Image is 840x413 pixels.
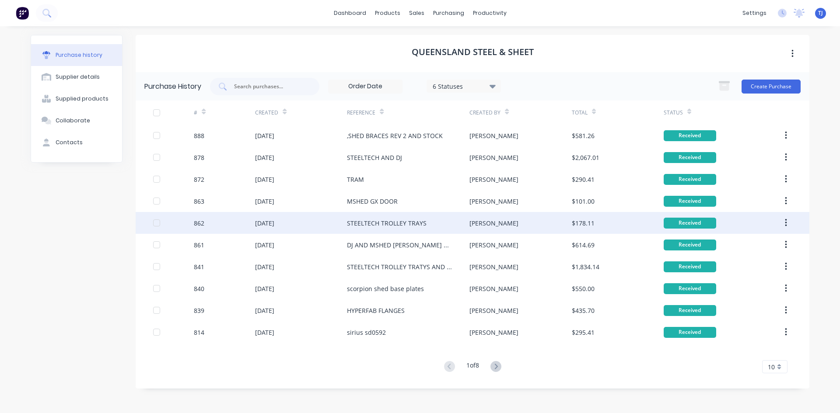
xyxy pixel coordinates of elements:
div: 872 [194,175,204,184]
h1: QUEENSLAND STEEL & SHEET [412,47,534,57]
div: Purchase history [56,51,102,59]
div: [PERSON_NAME] [469,240,518,250]
div: Received [664,239,716,250]
div: Received [664,196,716,207]
button: Supplier details [31,66,122,88]
div: [PERSON_NAME] [469,284,518,293]
button: Supplied products [31,88,122,110]
div: 814 [194,328,204,337]
div: STEELTECH AND DJ [347,153,402,162]
div: [DATE] [255,175,274,184]
div: $550.00 [572,284,595,293]
div: 1 of 8 [466,361,479,373]
div: $295.41 [572,328,595,337]
div: Received [664,305,716,316]
div: Purchase History [144,81,201,92]
div: $178.11 [572,219,595,228]
div: products [371,7,405,20]
div: 841 [194,262,204,271]
div: [PERSON_NAME] [469,306,518,315]
div: $290.41 [572,175,595,184]
div: [PERSON_NAME] [469,197,518,206]
div: Received [664,174,716,185]
div: scorpion shed base plates [347,284,424,293]
a: dashboard [329,7,371,20]
img: Factory [16,7,29,20]
div: Received [664,283,716,294]
div: Total [572,109,588,117]
div: $1,834.14 [572,262,599,271]
div: # [194,109,197,117]
input: Order Date [329,80,402,93]
div: MSHED GX DOOR [347,197,398,206]
button: Contacts [31,132,122,153]
div: DJ AND MSHED [PERSON_NAME] TRAILERS [347,240,452,250]
div: 861 [194,240,204,250]
div: Received [664,130,716,141]
div: $614.69 [572,240,595,250]
div: Received [664,261,716,272]
div: [DATE] [255,197,274,206]
div: $435.70 [572,306,595,315]
div: 839 [194,306,204,315]
div: Contacts [56,139,83,146]
span: TJ [818,9,823,17]
div: [DATE] [255,240,274,250]
input: Search purchases... [233,82,306,91]
div: $581.26 [572,131,595,140]
div: 6 Statuses [433,81,495,90]
div: $2,067.01 [572,153,599,162]
div: Collaborate [56,117,90,125]
div: Status [664,109,683,117]
div: [PERSON_NAME] [469,328,518,337]
div: $101.00 [572,197,595,206]
div: STEELTECH TROLLEY TRAYS [347,219,427,228]
div: [PERSON_NAME] [469,131,518,140]
div: STEELTECH TROLLEY TRATYS AND [PERSON_NAME] [347,262,452,271]
div: [DATE] [255,153,274,162]
button: Purchase history [31,44,122,66]
div: 888 [194,131,204,140]
div: [PERSON_NAME] [469,153,518,162]
div: sales [405,7,429,20]
div: purchasing [429,7,469,20]
div: [PERSON_NAME] [469,219,518,228]
div: productivity [469,7,511,20]
div: 863 [194,197,204,206]
div: [DATE] [255,262,274,271]
div: Created By [469,109,500,117]
button: Create Purchase [742,80,801,94]
div: [DATE] [255,131,274,140]
div: Supplier details [56,73,100,81]
div: 878 [194,153,204,162]
div: Received [664,218,716,229]
div: sirius sd0592 [347,328,386,337]
div: Received [664,152,716,163]
div: [DATE] [255,284,274,293]
div: [PERSON_NAME] [469,175,518,184]
div: [DATE] [255,306,274,315]
div: [DATE] [255,328,274,337]
div: TRAM [347,175,364,184]
div: 840 [194,284,204,293]
div: [DATE] [255,219,274,228]
div: HYPERFAB FLANGES [347,306,405,315]
div: Supplied products [56,95,108,103]
div: Received [664,327,716,338]
div: 862 [194,219,204,228]
span: 10 [768,362,775,371]
div: ,SHED BRACES REV 2 AND STOCK [347,131,443,140]
div: [PERSON_NAME] [469,262,518,271]
div: settings [738,7,771,20]
div: Created [255,109,278,117]
button: Collaborate [31,110,122,132]
div: Reference [347,109,375,117]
